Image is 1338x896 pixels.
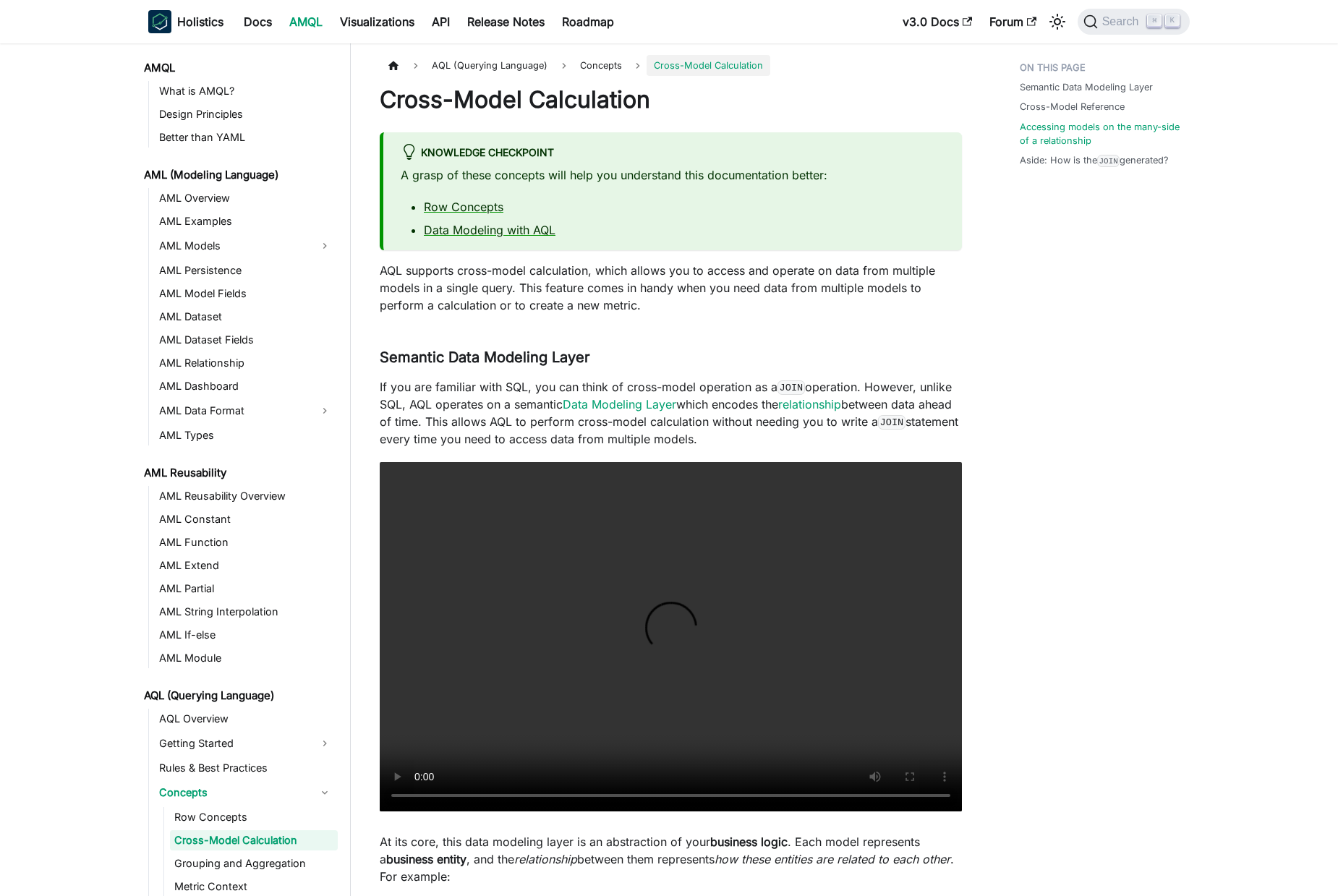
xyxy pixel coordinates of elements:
a: HolisticsHolistics [148,10,223,33]
a: Home page [380,55,407,76]
a: AML Dashboard [155,376,338,396]
a: AML Persistence [155,260,338,281]
a: Rules & Best Practices [155,758,338,778]
a: relationship [778,397,841,411]
em: relationship [514,852,577,866]
a: AML If-else [155,625,338,645]
a: Data Modeling with AQL [424,223,555,237]
a: Docs [235,10,281,33]
a: Semantic Data Modeling Layer [1020,80,1153,94]
a: AQL Overview [155,709,338,729]
a: Concepts [573,55,629,76]
a: Data Modeling Layer [563,397,676,411]
a: AML Reusability Overview [155,486,338,506]
button: Collapse sidebar category 'Concepts' [312,781,338,804]
a: Row Concepts [170,807,338,827]
a: Release Notes [459,10,553,33]
a: AML Module [155,648,338,668]
code: JOIN [777,380,805,395]
a: AML Relationship [155,353,338,373]
a: AML Function [155,532,338,552]
span: Cross-Model Calculation [647,55,770,76]
p: A grasp of these concepts will help you understand this documentation better: [401,166,945,184]
a: Getting Started [155,732,312,755]
a: AML Extend [155,555,338,576]
a: Accessing models on the many-side of a relationship [1020,120,1181,148]
a: Concepts [155,781,312,804]
a: Design Principles [155,104,338,124]
a: AMQL [281,10,331,33]
b: Holistics [177,13,223,30]
a: AML Partial [155,579,338,599]
button: Search (Command+K) [1078,9,1190,35]
a: Aside: How is theJOINgenerated? [1020,153,1169,167]
nav: Breadcrumbs [380,55,962,76]
kbd: ⌘ [1147,14,1162,27]
em: how these entities are related to each other [715,852,950,866]
code: JOIN [878,415,906,430]
a: AML Dataset [155,307,338,327]
button: Expand sidebar category 'AML Models' [312,234,338,257]
button: Expand sidebar category 'Getting Started' [312,732,338,755]
a: Grouping and Aggregation [170,853,338,874]
button: Expand sidebar category 'AML Data Format' [312,399,338,422]
a: AML Constant [155,509,338,529]
a: Cross-Model Reference [1020,100,1125,114]
a: API [423,10,459,33]
a: Forum [981,10,1045,33]
a: Better than YAML [155,127,338,148]
span: Search [1098,15,1148,28]
a: AML Types [155,425,338,445]
a: AQL (Querying Language) [140,686,338,706]
a: Roadmap [553,10,623,33]
a: AML Model Fields [155,283,338,304]
video: Your browser does not support embedding video, but you can . [380,462,962,811]
a: AML Data Format [155,399,312,422]
strong: business logic [710,835,788,849]
a: Cross-Model Calculation [170,830,338,850]
strong: business entity [386,852,466,866]
a: AML Reusability [140,463,338,483]
p: If you are familiar with SQL, you can think of cross-model operation as a operation. However, unl... [380,378,962,448]
a: AML String Interpolation [155,602,338,622]
a: AML Dataset Fields [155,330,338,350]
p: AQL supports cross-model calculation, which allows you to access and operate on data from multipl... [380,262,962,314]
a: AML Models [155,234,312,257]
nav: Docs sidebar [134,43,351,896]
a: AMQL [140,58,338,78]
button: Switch between dark and light mode (currently light mode) [1046,10,1069,33]
div: Knowledge Checkpoint [401,144,945,163]
kbd: K [1165,14,1180,27]
a: AML Overview [155,188,338,208]
h1: Cross-Model Calculation [380,85,962,114]
a: AML (Modeling Language) [140,165,338,185]
p: At its core, this data modeling layer is an abstraction of your . Each model represents a , and t... [380,833,962,885]
img: Holistics [148,10,171,33]
a: Row Concepts [424,200,503,214]
code: JOIN [1097,155,1120,167]
a: Visualizations [331,10,423,33]
h3: Semantic Data Modeling Layer [380,349,962,367]
a: AML Examples [155,211,338,231]
a: v3.0 Docs [894,10,981,33]
span: AQL (Querying Language) [425,55,555,76]
a: What is AMQL? [155,81,338,101]
span: Concepts [580,60,622,71]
